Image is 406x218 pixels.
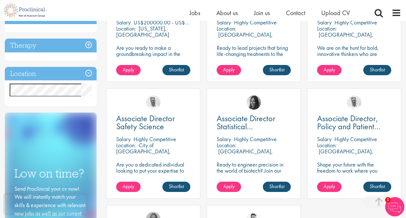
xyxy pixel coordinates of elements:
p: Highly Competitive [234,135,277,143]
p: We are on the hunt for bold, innovative thinkers who are ready to help push the boundaries of sci... [317,45,391,75]
img: Joshua Bye [347,95,361,110]
a: Apply [217,182,241,192]
p: Shape your future with the freedom to work where you thrive! Join our client in this hybrid role ... [317,161,391,186]
a: Associate Director Statistical Programming, Oncology [217,114,291,131]
span: 1 [385,197,391,203]
a: Jobs [189,9,200,17]
span: Location: [317,25,337,32]
p: Ready to engineer precision in the world of biotech? Join our client's cutting-edge team and play... [217,161,291,198]
h3: Low on time? [14,167,87,180]
iframe: reCAPTCHA [4,194,87,213]
p: Ready to lead projects that bring life-changing treatments to the world? Join our client at the f... [217,45,291,81]
span: Apply [123,66,134,73]
span: Location: [116,25,136,32]
h3: Location [5,67,97,81]
p: Are you a dedicated individual looking to put your expertise to work fully flexibly in a remote p... [116,161,190,198]
p: Highly Competitive [334,19,377,26]
span: Apply [223,66,235,73]
span: Salary [116,135,131,143]
a: Apply [116,182,141,192]
p: Highly Competitive [334,135,377,143]
span: Salary [116,19,131,26]
span: Apply [223,183,235,190]
p: Are you ready to make a groundbreaking impact in the world of biotechnology? Join a growing compa... [116,45,190,81]
a: Associate Director Safety Science [116,114,190,131]
span: Location: [217,141,236,149]
p: [GEOGRAPHIC_DATA], [GEOGRAPHIC_DATA] [217,148,273,161]
span: Apply [324,66,335,73]
h3: Therapy [5,39,97,52]
span: Apply [324,183,335,190]
p: [US_STATE], [GEOGRAPHIC_DATA] [116,25,169,38]
span: Salary [317,135,332,143]
span: Location: [317,141,337,149]
a: Shortlist [263,65,291,75]
span: Associate Director, Policy and Patient Advocacy [317,113,380,140]
span: Associate Director Statistical Programming, Oncology [217,113,275,148]
a: Apply [217,65,241,75]
img: Joshua Bye [146,95,160,110]
p: [GEOGRAPHIC_DATA], [GEOGRAPHIC_DATA] [317,148,373,161]
a: Upload CV [321,9,350,17]
a: About us [216,9,238,17]
a: Shortlist [363,65,391,75]
a: Contact [286,9,305,17]
span: Apply [123,183,134,190]
img: Heidi Hennigan [246,95,261,110]
a: Shortlist [363,182,391,192]
a: Shortlist [162,182,190,192]
p: US$200000.00 - US$250000.00 per annum [134,19,236,26]
span: Salary [217,135,231,143]
p: City of [GEOGRAPHIC_DATA], [GEOGRAPHIC_DATA] [116,141,171,161]
span: Location: [217,25,236,32]
a: Apply [317,182,341,192]
p: Highly Competitive [134,135,176,143]
a: Shortlist [263,182,291,192]
a: Apply [116,65,141,75]
span: Associate Director Safety Science [116,113,175,132]
span: Location: [116,141,136,149]
a: Apply [317,65,341,75]
p: Highly Competitive [234,19,277,26]
img: Chatbot [385,197,404,216]
span: Salary [217,19,231,26]
p: [GEOGRAPHIC_DATA], [GEOGRAPHIC_DATA] [217,31,273,44]
p: [GEOGRAPHIC_DATA], [GEOGRAPHIC_DATA] [317,31,373,44]
a: Join us [254,9,270,17]
a: Shortlist [162,65,190,75]
a: Associate Director, Policy and Patient Advocacy [317,114,391,131]
span: Salary [317,19,332,26]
